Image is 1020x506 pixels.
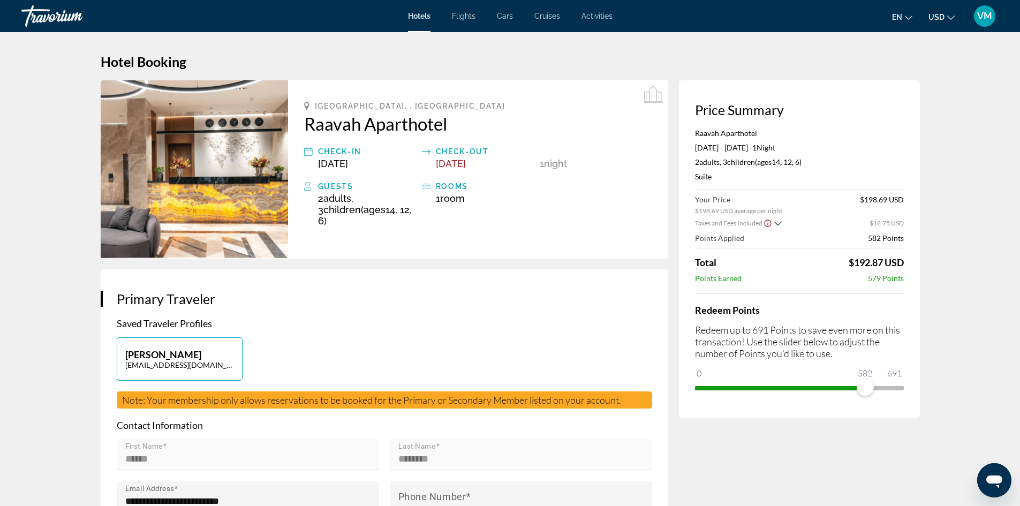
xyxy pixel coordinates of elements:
[323,193,351,204] span: Adults
[849,256,904,268] span: $192.87 USD
[695,129,904,138] p: Raavah Aparthotel
[440,193,465,204] span: Room
[695,157,720,167] span: 2
[315,102,505,110] span: [GEOGRAPHIC_DATA], , [GEOGRAPHIC_DATA]
[857,379,874,396] span: ngx-slider
[695,102,904,118] h3: Price Summary
[695,386,904,388] ngx-slider: ngx-slider
[497,12,513,20] a: Cars
[125,349,234,360] p: [PERSON_NAME]
[117,419,652,431] p: Contact Information
[318,193,412,226] span: , 3
[856,367,874,380] span: 582
[870,219,904,227] span: $18.75 USD
[752,143,757,152] span: 1
[318,145,417,158] div: Check-in
[364,204,386,215] span: ages
[436,145,534,158] div: Check-out
[323,204,361,215] span: Children
[122,394,621,406] span: Note: Your membership only allows reservations to be booked for the Primary or Secondary Member l...
[695,274,742,283] span: Points Earned
[695,324,904,359] p: Redeem up to 691 Points to save even more on this transaction! Use the slider below to adjust the...
[727,157,755,167] span: Children
[408,12,430,20] a: Hotels
[436,193,465,204] span: 1
[581,12,613,20] a: Activities
[764,218,772,228] button: Show Taxes and Fees disclaimer
[928,13,945,21] span: USD
[695,233,744,243] span: Points Applied
[727,157,802,167] span: ( 14, 12, 6)
[886,367,903,380] span: 691
[699,157,720,167] span: Adults
[928,9,955,25] button: Change currency
[436,180,534,193] div: rooms
[117,291,652,307] h3: Primary Traveler
[534,12,560,20] a: Cruises
[977,11,992,21] span: VM
[318,193,351,204] span: 2
[695,256,716,268] span: Total
[436,158,466,169] span: [DATE]
[868,233,904,243] span: 582 Points
[695,304,904,316] h4: Redeem Points
[304,113,652,134] a: Raavah Aparthotel
[868,274,904,283] span: 579 Points
[757,143,775,152] span: Night
[757,157,772,167] span: ages
[695,219,762,227] span: Taxes and Fees Included
[695,195,782,204] span: Your Price
[125,485,174,493] mat-label: Email Address
[452,12,475,20] a: Flights
[544,158,567,169] span: Night
[695,143,904,152] p: [DATE] - [DATE] -
[125,442,163,451] mat-label: First Name
[695,207,782,215] span: $198.69 USD average per night
[971,5,999,27] button: User Menu
[720,157,802,167] span: , 3
[101,54,920,70] h1: Hotel Booking
[398,491,466,502] mat-label: Phone Number
[117,337,243,381] button: [PERSON_NAME][EMAIL_ADDRESS][DOMAIN_NAME]
[125,360,234,369] p: [EMAIL_ADDRESS][DOMAIN_NAME]
[695,172,904,181] p: Suite
[318,180,417,193] div: Guests
[695,367,703,380] span: 0
[398,442,436,451] mat-label: Last Name
[117,318,652,329] p: Saved Traveler Profiles
[540,158,544,169] span: 1
[695,217,782,228] button: Show Taxes and Fees breakdown
[21,2,129,30] a: Travorium
[892,13,902,21] span: en
[977,463,1011,497] iframe: Кнопка запуска окна обмена сообщениями
[318,204,412,226] span: ( 14, 12, 6)
[318,158,348,169] span: [DATE]
[892,9,912,25] button: Change language
[860,195,904,215] span: $198.69 USD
